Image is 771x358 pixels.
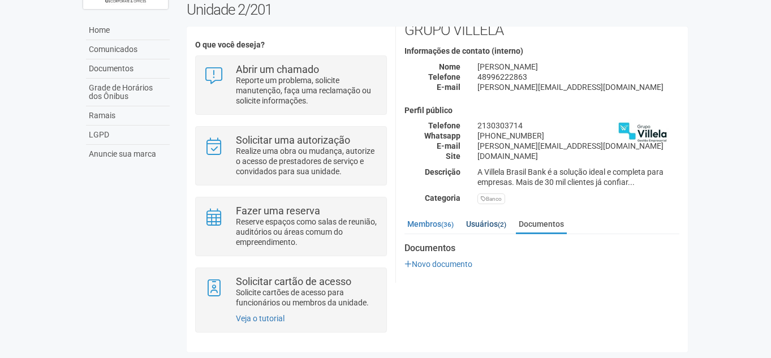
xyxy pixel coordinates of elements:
[463,215,509,232] a: Usuários(2)
[236,146,378,176] p: Realize uma obra ou mudança, autorize o acesso de prestadores de serviço e convidados para sua un...
[469,131,688,141] div: [PHONE_NUMBER]
[469,151,688,161] div: [DOMAIN_NAME]
[404,260,472,269] a: Novo documento
[86,21,170,40] a: Home
[236,287,378,308] p: Solicite cartões de acesso para funcionários ou membros da unidade.
[86,145,170,163] a: Anuncie sua marca
[425,193,460,202] strong: Categoria
[195,41,387,49] h4: O que você deseja?
[446,152,460,161] strong: Site
[236,63,319,75] strong: Abrir um chamado
[441,221,454,228] small: (36)
[469,120,688,131] div: 2130303714
[236,205,320,217] strong: Fazer uma reserva
[477,193,505,204] div: Banco
[404,47,679,55] h4: Informações de contato (interno)
[86,126,170,145] a: LGPD
[424,131,460,140] strong: Whatsapp
[404,215,456,232] a: Membros(36)
[516,215,567,234] a: Documentos
[86,79,170,106] a: Grade de Horários dos Ônibus
[425,167,460,176] strong: Descrição
[204,64,378,106] a: Abrir um chamado Reporte um problema, solicite manutenção, faça uma reclamação ou solicite inform...
[439,62,460,71] strong: Nome
[204,135,378,176] a: Solicitar uma autorização Realize uma obra ou mudança, autorize o acesso de prestadores de serviç...
[428,72,460,81] strong: Telefone
[404,243,679,253] strong: Documentos
[469,62,688,72] div: [PERSON_NAME]
[86,59,170,79] a: Documentos
[498,221,506,228] small: (2)
[469,141,688,151] div: [PERSON_NAME][EMAIL_ADDRESS][DOMAIN_NAME]
[86,40,170,59] a: Comunicados
[204,277,378,308] a: Solicitar cartão de acesso Solicite cartões de acesso para funcionários ou membros da unidade.
[236,75,378,106] p: Reporte um problema, solicite manutenção, faça uma reclamação ou solicite informações.
[428,121,460,130] strong: Telefone
[614,106,671,163] img: business.png
[236,314,285,323] a: Veja o tutorial
[86,106,170,126] a: Ramais
[469,82,688,92] div: [PERSON_NAME][EMAIL_ADDRESS][DOMAIN_NAME]
[236,134,350,146] strong: Solicitar uma autorização
[187,1,688,18] h2: Unidade 2/201
[437,141,460,150] strong: E-mail
[236,275,351,287] strong: Solicitar cartão de acesso
[236,217,378,247] p: Reserve espaços como salas de reunião, auditórios ou áreas comum do empreendimento.
[437,83,460,92] strong: E-mail
[404,106,679,115] h4: Perfil público
[469,72,688,82] div: 48996222863
[204,206,378,247] a: Fazer uma reserva Reserve espaços como salas de reunião, auditórios ou áreas comum do empreendime...
[469,167,688,187] div: A Villela Brasil Bank é a solução ideal e completa para empresas. Mais de 30 mil clientes já conf...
